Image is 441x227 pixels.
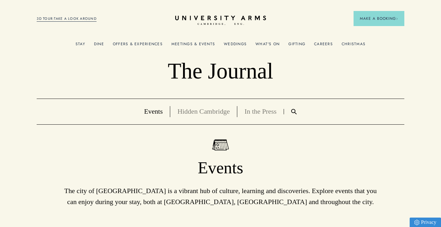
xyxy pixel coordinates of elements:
[177,108,230,115] a: Hidden Cambridge
[410,218,441,227] a: Privacy
[144,108,163,115] a: Events
[175,16,266,25] a: Home
[284,109,304,114] a: Search
[255,42,280,50] a: What's On
[76,42,85,50] a: Stay
[291,109,297,114] img: Search
[171,42,215,50] a: Meetings & Events
[212,139,229,151] img: Events
[414,220,419,225] img: Privacy
[37,16,97,22] a: 3D TOUR:TAKE A LOOK AROUND
[37,58,404,84] p: The Journal
[37,158,404,178] h1: Events
[244,108,276,115] a: In the Press
[314,42,333,50] a: Careers
[354,11,404,26] button: Make a BookingArrow icon
[396,18,398,20] img: Arrow icon
[224,42,247,50] a: Weddings
[94,42,104,50] a: Dine
[64,186,377,208] p: The city of [GEOGRAPHIC_DATA] is a vibrant hub of culture, learning and discoveries. Explore even...
[113,42,163,50] a: Offers & Experiences
[288,42,305,50] a: Gifting
[342,42,365,50] a: Christmas
[360,16,398,21] span: Make a Booking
